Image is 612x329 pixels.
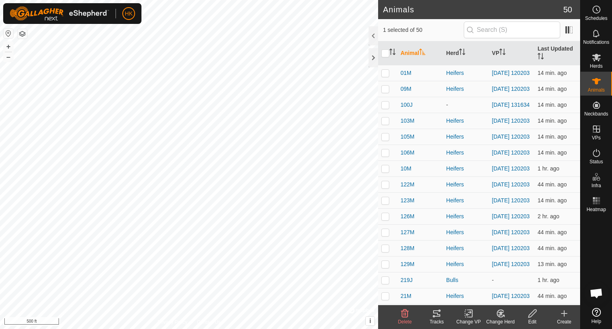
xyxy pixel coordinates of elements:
span: Sep 15, 2025, 5:32 PM [537,229,567,235]
div: Heifers [446,212,486,221]
a: Help [581,305,612,327]
a: [DATE] 120203 [492,229,530,235]
span: 106M [400,149,414,157]
a: Privacy Policy [158,319,188,326]
a: [DATE] 120203 [492,117,530,124]
span: Schedules [585,16,607,21]
span: 21M [400,292,411,300]
div: Heifers [446,196,486,205]
span: Sep 15, 2025, 6:02 PM [537,133,567,140]
div: Heifers [446,85,486,93]
div: Tracks [421,318,453,325]
p-sorticon: Activate to sort [389,50,396,56]
div: Heifers [446,69,486,77]
span: 105M [400,133,414,141]
div: Change Herd [484,318,516,325]
div: Heifers [446,292,486,300]
div: Heifers [446,117,486,125]
span: 01M [400,69,411,77]
span: 123M [400,196,414,205]
a: [DATE] 120203 [492,293,530,299]
a: [DATE] 120203 [492,86,530,92]
a: [DATE] 120203 [492,261,530,267]
th: Last Updated [534,41,580,65]
a: [DATE] 120203 [492,197,530,204]
span: 103M [400,117,414,125]
button: – [4,52,13,62]
div: Change VP [453,318,484,325]
p-sorticon: Activate to sort [459,50,465,56]
h2: Animals [383,5,563,14]
span: Neckbands [584,112,608,116]
div: Bulls [446,276,486,284]
th: Animal [397,41,443,65]
span: 10M [400,164,411,173]
a: [DATE] 120203 [492,165,530,172]
a: [DATE] 120203 [492,213,530,219]
a: [DATE] 120203 [492,70,530,76]
div: Open chat [585,281,608,305]
span: Infra [591,183,601,188]
app-display-virtual-paddock-transition: - [492,277,494,283]
div: - [446,101,486,109]
span: Animals [588,88,605,92]
span: Sep 15, 2025, 6:02 PM [537,197,567,204]
span: Herds [590,64,602,69]
div: Heifers [446,180,486,189]
span: Sep 15, 2025, 5:02 PM [537,165,559,172]
span: Sep 15, 2025, 6:02 PM [537,70,567,76]
span: 128M [400,244,414,253]
span: 127M [400,228,414,237]
span: Help [591,319,601,324]
th: VP [489,41,535,65]
span: Sep 15, 2025, 6:02 PM [537,117,567,124]
span: Notifications [583,40,609,45]
span: Sep 15, 2025, 6:03 PM [537,261,567,267]
span: 122M [400,180,414,189]
span: 100J [400,101,412,109]
span: Sep 15, 2025, 4:02 PM [537,213,559,219]
button: + [4,42,13,51]
span: 50 [563,4,572,16]
a: [DATE] 131634 [492,102,530,108]
input: Search (S) [464,22,560,38]
th: Herd [443,41,489,65]
a: [DATE] 120203 [492,133,530,140]
div: Heifers [446,164,486,173]
span: Heatmap [586,207,606,212]
span: Sep 15, 2025, 5:02 PM [537,277,559,283]
span: 219J [400,276,412,284]
button: i [366,317,375,325]
span: Sep 15, 2025, 6:02 PM [537,86,567,92]
span: Sep 15, 2025, 6:02 PM [537,102,567,108]
span: 126M [400,212,414,221]
div: Heifers [446,228,486,237]
span: 1 selected of 50 [383,26,463,34]
p-sorticon: Activate to sort [419,50,426,56]
p-sorticon: Activate to sort [537,54,544,61]
div: Heifers [446,149,486,157]
span: VPs [592,135,600,140]
div: Heifers [446,133,486,141]
span: Sep 15, 2025, 6:02 PM [537,149,567,156]
span: HK [125,10,132,18]
span: i [369,317,371,324]
p-sorticon: Activate to sort [499,50,506,56]
span: 09M [400,85,411,93]
div: Create [548,318,580,325]
div: Heifers [446,244,486,253]
a: [DATE] 120203 [492,181,530,188]
button: Reset Map [4,29,13,38]
span: Sep 15, 2025, 5:32 PM [537,245,567,251]
a: Contact Us [197,319,220,326]
div: Heifers [446,260,486,268]
div: Edit [516,318,548,325]
span: 129M [400,260,414,268]
img: Gallagher Logo [10,6,109,21]
span: Sep 15, 2025, 5:32 PM [537,181,567,188]
span: Delete [398,319,412,325]
span: Status [589,159,603,164]
a: [DATE] 120203 [492,149,530,156]
button: Map Layers [18,29,27,39]
span: Sep 15, 2025, 5:32 PM [537,293,567,299]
